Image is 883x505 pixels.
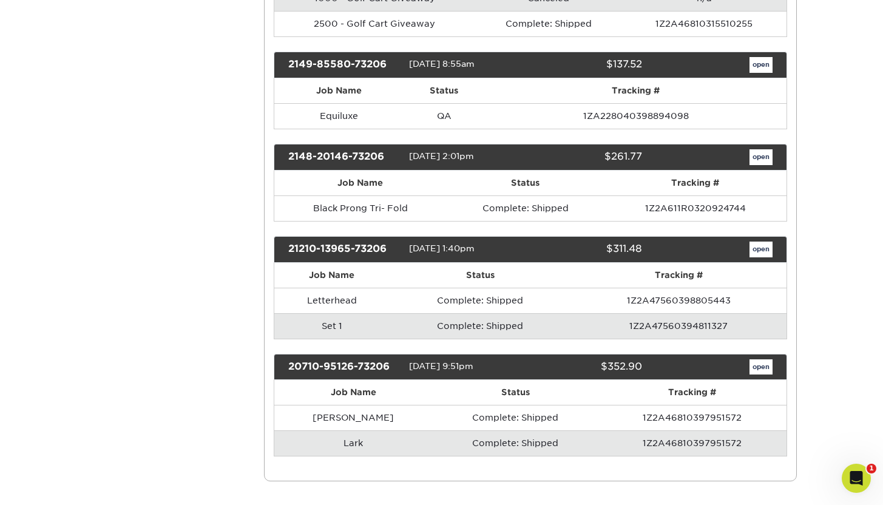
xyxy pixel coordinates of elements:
td: Equiluxe [274,103,403,129]
td: 1Z2A47560394811327 [571,313,786,339]
th: Status [432,380,598,405]
td: Complete: Shipped [475,11,622,36]
td: Complete: Shipped [389,288,571,313]
td: Lark [274,430,432,456]
div: $352.90 [521,359,651,375]
a: open [749,149,773,165]
th: Job Name [274,263,389,288]
td: [PERSON_NAME] [274,405,432,430]
div: $261.77 [521,149,651,165]
th: Job Name [274,78,403,103]
td: Complete: Shipped [432,405,598,430]
th: Job Name [274,171,446,195]
div: 21210-13965-73206 [279,242,409,257]
th: Status [389,263,571,288]
span: [DATE] 8:55am [409,59,475,69]
th: Tracking # [604,171,786,195]
th: Tracking # [485,78,787,103]
span: [DATE] 2:01pm [409,151,474,161]
th: Tracking # [598,380,786,405]
td: Complete: Shipped [389,313,571,339]
div: $311.48 [521,242,651,257]
td: Letterhead [274,288,389,313]
div: 2149-85580-73206 [279,57,409,73]
td: Complete: Shipped [432,430,598,456]
a: open [749,359,773,375]
span: [DATE] 9:51pm [409,361,473,371]
td: Set 1 [274,313,389,339]
td: 2500 - Golf Cart Giveaway [274,11,475,36]
th: Status [446,171,604,195]
td: 1Z2A46810397951572 [598,430,786,456]
a: open [749,57,773,73]
th: Tracking # [571,263,786,288]
td: 1Z2A46810397951572 [598,405,786,430]
td: 1ZA228040398894098 [485,103,787,129]
td: 1Z2A46810315510255 [622,11,786,36]
a: open [749,242,773,257]
td: Complete: Shipped [446,195,604,221]
span: [DATE] 1:40pm [409,243,475,253]
div: 2148-20146-73206 [279,149,409,165]
th: Status [403,78,485,103]
span: 1 [867,464,876,473]
iframe: Intercom live chat [842,464,871,493]
th: Job Name [274,380,432,405]
td: 1Z2A611R0320924744 [604,195,786,221]
td: Black Prong Tri- Fold [274,195,446,221]
td: QA [403,103,485,129]
div: 20710-95126-73206 [279,359,409,375]
td: 1Z2A47560398805443 [571,288,786,313]
div: $137.52 [521,57,651,73]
